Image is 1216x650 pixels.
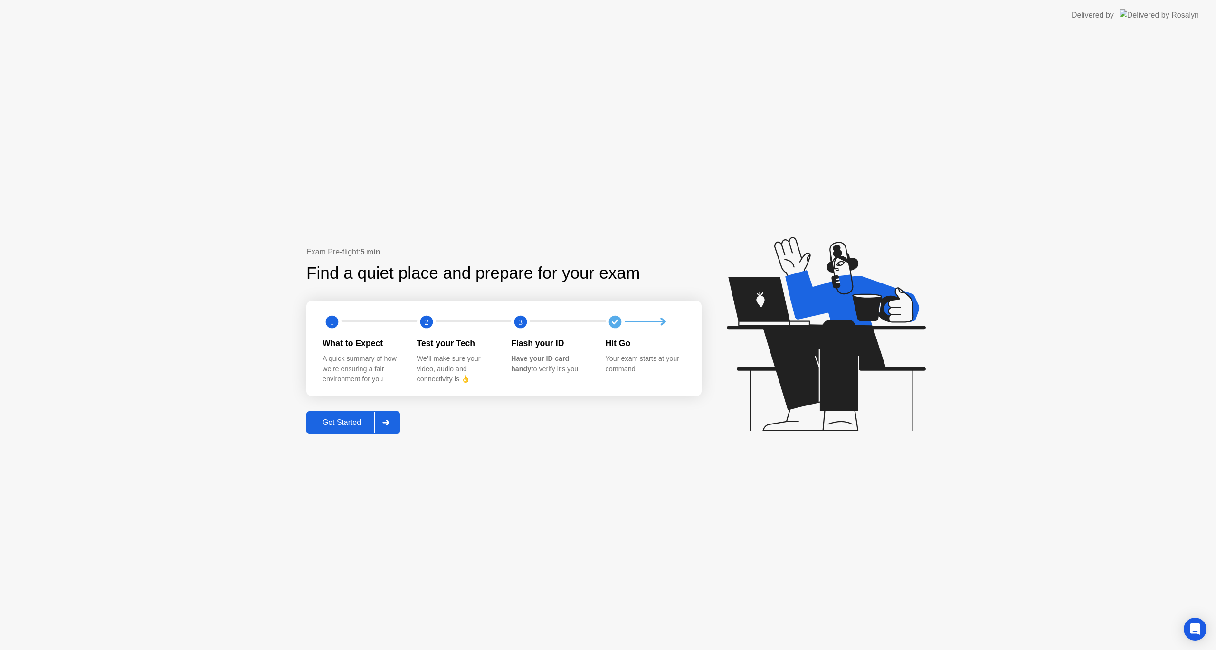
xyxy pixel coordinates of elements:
text: 2 [424,317,428,326]
img: Delivered by Rosalyn [1120,9,1199,20]
div: Find a quiet place and prepare for your exam [306,261,641,286]
b: 5 min [361,248,380,256]
div: Exam Pre-flight: [306,246,702,258]
div: We’ll make sure your video, audio and connectivity is 👌 [417,354,496,385]
button: Get Started [306,411,400,434]
div: Hit Go [606,337,685,349]
div: Your exam starts at your command [606,354,685,374]
div: A quick summary of how we’re ensuring a fair environment for you [323,354,402,385]
text: 1 [330,317,334,326]
div: What to Expect [323,337,402,349]
div: Flash your ID [511,337,590,349]
div: Get Started [309,418,374,427]
div: Test your Tech [417,337,496,349]
div: Open Intercom Messenger [1184,618,1206,641]
div: Delivered by [1072,9,1114,21]
div: to verify it’s you [511,354,590,374]
b: Have your ID card handy [511,355,569,373]
text: 3 [519,317,522,326]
